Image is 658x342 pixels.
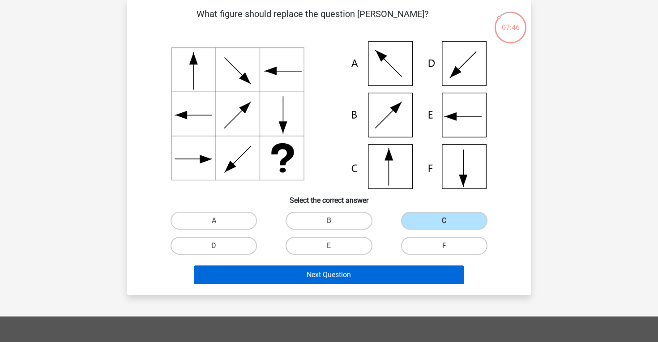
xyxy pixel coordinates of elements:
[171,212,257,230] label: A
[194,265,465,284] button: Next Question
[286,237,372,255] label: E
[286,212,372,230] label: B
[141,7,483,34] p: What figure should replace the question [PERSON_NAME]?
[171,237,257,255] label: D
[401,237,487,255] label: F
[401,212,487,230] label: C
[141,189,517,205] h6: Select the correct answer
[494,11,527,33] div: 07:46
